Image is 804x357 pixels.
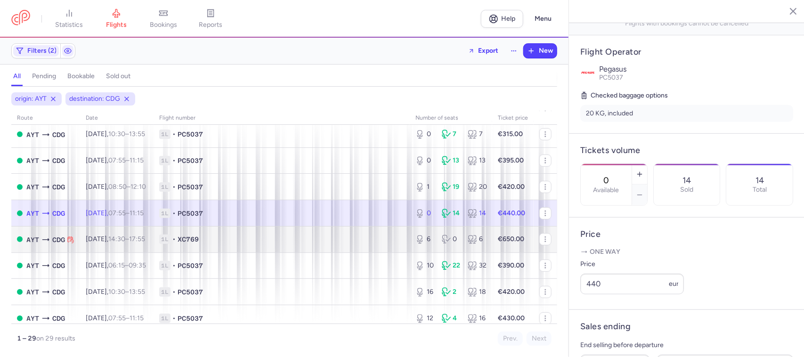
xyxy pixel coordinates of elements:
[159,235,171,244] span: 1L
[539,47,553,55] span: New
[410,111,492,125] th: number of seats
[415,261,434,270] div: 10
[108,156,144,164] span: –
[130,183,146,191] time: 12:10
[159,287,171,297] span: 1L
[502,15,516,22] span: Help
[52,208,65,219] span: Charles De Gaulle, Paris, France
[599,73,623,81] span: PC5037
[86,288,145,296] span: [DATE],
[93,8,140,29] a: flights
[80,111,154,125] th: date
[468,182,487,192] div: 20
[468,261,487,270] div: 32
[108,314,126,322] time: 07:55
[56,21,83,29] span: statistics
[140,8,187,29] a: bookings
[199,21,222,29] span: reports
[52,130,65,140] span: Charles De Gaulle, Paris, France
[669,280,679,288] span: eur
[11,111,80,125] th: route
[86,183,146,191] span: [DATE],
[108,261,125,269] time: 06:15
[524,44,557,58] button: New
[27,47,57,55] span: Filters (2)
[498,156,524,164] strong: €395.00
[178,235,199,244] span: XC769
[159,130,171,139] span: 1L
[468,314,487,323] div: 16
[130,209,144,217] time: 11:15
[108,183,146,191] span: –
[415,235,434,244] div: 6
[172,287,176,297] span: •
[415,209,434,218] div: 0
[187,8,234,29] a: reports
[159,209,171,218] span: 1L
[108,183,127,191] time: 08:50
[159,261,171,270] span: 1L
[130,156,144,164] time: 11:15
[415,314,434,323] div: 12
[172,182,176,192] span: •
[150,21,177,29] span: bookings
[26,235,39,245] span: AYT
[129,261,146,269] time: 09:35
[52,155,65,166] span: Charles De Gaulle, Paris, France
[67,72,95,81] h4: bookable
[17,334,36,342] strong: 1 – 29
[580,340,793,351] p: End selling before departure
[26,313,39,324] span: AYT
[498,209,525,217] strong: €440.00
[86,156,144,164] span: [DATE],
[69,94,120,104] span: destination: CDG
[154,111,410,125] th: Flight number
[178,209,203,218] span: PC5037
[86,235,145,243] span: [DATE],
[442,182,461,192] div: 19
[442,261,461,270] div: 22
[529,10,557,28] button: Menu
[442,130,461,139] div: 7
[86,261,146,269] span: [DATE],
[498,235,524,243] strong: €650.00
[498,314,525,322] strong: €430.00
[498,261,524,269] strong: €390.00
[753,186,767,194] p: Total
[580,145,793,156] h4: Tickets volume
[172,261,176,270] span: •
[415,156,434,165] div: 0
[178,287,203,297] span: PC5037
[12,44,60,58] button: Filters (2)
[52,235,65,245] span: Charles De Gaulle, Paris, France
[86,314,144,322] span: [DATE],
[32,72,56,81] h4: pending
[478,47,498,54] span: Export
[580,229,793,240] h4: Price
[13,72,21,81] h4: all
[106,21,127,29] span: flights
[580,90,793,101] h5: Checked baggage options
[108,288,145,296] span: –
[46,8,93,29] a: statistics
[498,183,525,191] strong: €420.00
[178,182,203,192] span: PC5037
[36,334,75,342] span: on 29 results
[599,65,793,73] p: Pegasus
[172,156,176,165] span: •
[86,130,145,138] span: [DATE],
[580,321,631,332] h4: Sales ending
[468,130,487,139] div: 7
[442,209,461,218] div: 14
[15,94,47,104] span: origin: AYT
[129,235,145,243] time: 17:55
[26,130,39,140] span: AYT
[108,130,125,138] time: 10:30
[462,43,504,58] button: Export
[468,235,487,244] div: 6
[108,130,145,138] span: –
[86,209,144,217] span: [DATE],
[580,47,793,57] h4: Flight Operator
[108,209,126,217] time: 07:55
[498,130,523,138] strong: €315.00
